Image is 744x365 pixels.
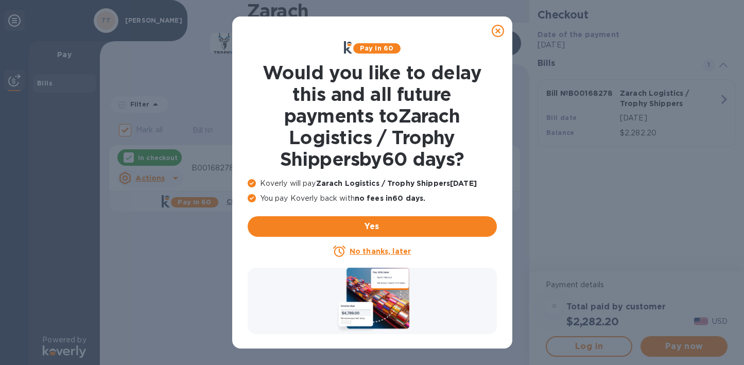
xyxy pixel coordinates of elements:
[360,44,393,52] b: Pay in 60
[350,247,411,255] u: No thanks, later
[248,193,497,204] p: You pay Koverly back with
[248,62,497,170] h1: Would you like to delay this and all future payments to Zarach Logistics / Trophy Shippers by 60 ...
[248,178,497,189] p: Koverly will pay
[256,220,489,233] span: Yes
[355,194,425,202] b: no fees in 60 days .
[316,179,477,187] b: Zarach Logistics / Trophy Shippers [DATE]
[248,216,497,237] button: Yes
